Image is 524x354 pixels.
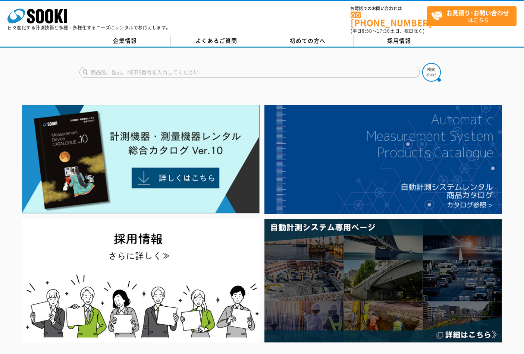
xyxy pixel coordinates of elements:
[7,25,171,30] p: 日々進化する計測技術と多種・多様化するニーズにレンタルでお応えします。
[351,6,427,11] span: お電話でのお問い合わせは
[377,28,390,34] span: 17:30
[422,63,441,82] img: btn_search.png
[264,219,502,342] img: 自動計測システム専用ページ
[290,37,326,45] span: 初めての方へ
[22,219,260,342] img: SOOKI recruit
[79,35,171,47] a: 企業情報
[431,7,516,25] span: はこちら
[264,105,502,214] img: 自動計測システムカタログ
[427,6,517,26] a: お見積り･お問い合わせはこちら
[354,35,445,47] a: 採用情報
[351,28,424,34] span: (平日 ～ 土日、祝日除く)
[362,28,372,34] span: 8:50
[171,35,262,47] a: よくあるご質問
[79,67,420,78] input: 商品名、型式、NETIS番号を入力してください
[351,12,427,27] a: [PHONE_NUMBER]
[262,35,354,47] a: 初めての方へ
[22,105,260,214] img: Catalog Ver10
[446,8,509,17] strong: お見積り･お問い合わせ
